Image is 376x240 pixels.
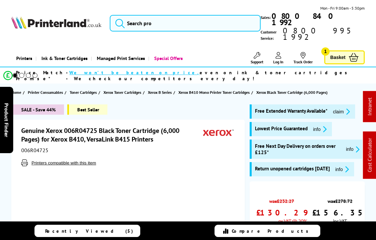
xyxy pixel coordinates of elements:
input: Search pro [110,15,261,31]
a: Support [251,52,263,64]
span: 006R04725 [21,147,48,153]
span: Xerox B410 Mono Printer Toner Cartridges [178,89,250,96]
span: £156.35 [312,208,368,218]
strike: £232.27 [277,198,294,204]
a: Basket 1 [324,50,365,65]
span: Basket [330,53,345,62]
img: Printerland Logo [11,16,101,29]
span: Toner Cartridges [70,89,97,96]
a: Toner Cartridges [70,89,98,96]
div: - even on ink & toner cartridges - We check our competitors every day! [66,70,358,82]
button: promo-description [333,165,351,173]
span: Best Seller [67,104,107,115]
span: Ink & Toner Cartridges [41,50,88,67]
span: Home [11,89,21,96]
span: SALE - Save 44% [11,104,64,115]
a: Home [11,89,23,96]
li: modal_Promise [3,70,358,81]
a: Printer Consumables [28,89,65,96]
span: Recently Viewed (5) [45,228,133,234]
span: Support [251,59,263,64]
button: promo-description [311,125,329,133]
a: Ink & Toner Cartridges [35,50,91,67]
span: 0800 995 1992 [282,28,365,40]
a: Intranet [366,98,373,116]
button: promo-description [344,146,361,153]
a: Recently Viewed (5) [34,225,140,237]
span: Printer Consumables [28,89,63,96]
span: Log In [273,59,283,64]
a: Cost Calculator [366,138,373,172]
span: Xerox Toner Cartridges [103,89,141,96]
button: promo-description [331,108,352,115]
a: Printers [11,50,35,67]
a: Printerland Logo [11,16,101,30]
span: Sales: [261,14,271,21]
button: Printers compatible with this item [30,160,98,166]
span: ex VAT @ 20% [278,218,307,224]
span: inc VAT [333,218,347,224]
a: Xerox B Series [148,89,173,96]
img: Xerox [203,126,234,139]
strike: £278.72 [335,198,352,204]
span: Xerox B Series [148,89,172,96]
a: 0800 840 1992 [271,13,365,26]
a: Xerox B410 Mono Printer Toner Cartridges [178,89,251,96]
span: Return unopened cartridges [DATE] [255,165,330,173]
b: 0800 840 1992 [272,11,338,28]
span: We won’t be beaten on price, [69,70,200,76]
span: Lowest Price Guaranteed [255,125,308,133]
span: £130.29 [256,208,307,218]
a: Xerox Toner Cartridges [103,89,143,96]
h1: Genuine Xerox 006R04725 Black Toner Cartridge (6,000 Pages) for Xerox B410, VersaLink B415 Printers [21,126,203,144]
span: 1 [321,47,330,56]
span: Xerox Black Toner Cartridge (6,000 Pages) [256,90,328,95]
span: Mon - Fri 9:00am - 5:30pm [320,5,365,11]
span: Product Finder [3,103,10,137]
span: Free Extended Warranty Available* [255,108,328,115]
span: was [256,195,307,204]
span: Customer Service: [261,28,365,41]
a: Managed Print Services [91,50,148,67]
span: Free Next Day Delivery on orders over £125* [255,143,341,155]
span: Compare Products [232,228,312,234]
a: Track Order [293,52,313,64]
a: Special Offers [148,50,186,67]
a: Compare Products [215,225,320,237]
span: was [312,195,368,204]
a: Log In [273,52,283,64]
